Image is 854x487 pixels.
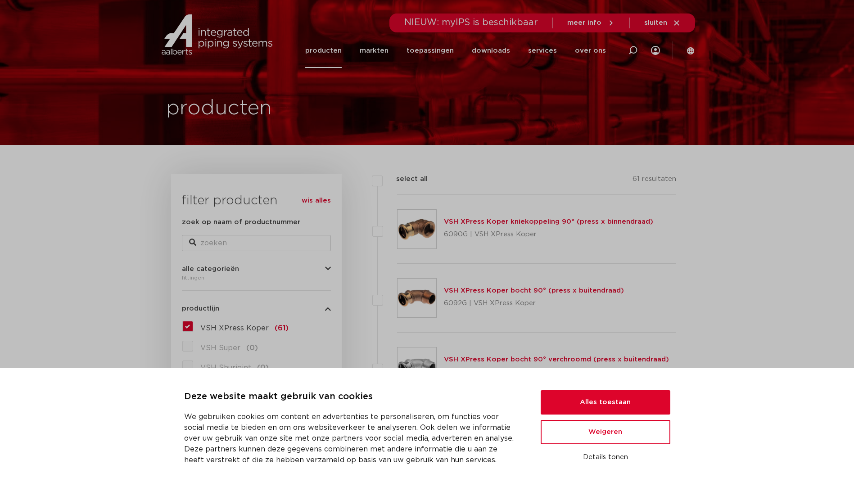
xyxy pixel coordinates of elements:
p: 6092G | VSH XPress Koper [444,296,624,311]
a: meer info [567,19,615,27]
a: VSH XPress Koper bocht 90° (press x buitendraad) [444,287,624,294]
div: fittingen [182,272,331,283]
a: downloads [472,33,510,68]
button: Details tonen [541,450,670,465]
p: We gebruiken cookies om content en advertenties te personaliseren, om functies voor social media ... [184,411,519,465]
a: VSH XPress Koper bocht 90° verchroomd (press x buitendraad) [444,356,669,363]
span: productlijn [182,305,219,312]
button: alle categorieën [182,266,331,272]
button: Weigeren [541,420,670,444]
button: productlijn [182,305,331,312]
a: markten [360,33,389,68]
a: VSH XPress Koper kniekoppeling 90° (press x binnendraad) [444,218,653,225]
img: Thumbnail for VSH XPress Koper bocht 90° (press x buitendraad) [398,279,436,317]
a: producten [305,33,342,68]
h3: filter producten [182,192,331,210]
img: Thumbnail for VSH XPress Koper kniekoppeling 90° (press x binnendraad) [398,210,436,248]
img: Thumbnail for VSH XPress Koper bocht 90° verchroomd (press x buitendraad) [398,347,436,386]
p: Deze website maakt gebruik van cookies [184,390,519,404]
span: (0) [257,364,269,371]
button: Alles toestaan [541,390,670,415]
input: zoeken [182,235,331,251]
span: (61) [275,325,289,332]
span: meer info [567,19,601,26]
p: 61 resultaten [633,174,676,188]
label: select all [383,174,428,185]
a: services [528,33,557,68]
p: 6092GC | VSH XPress Koper [444,365,669,379]
a: toepassingen [407,33,454,68]
span: VSH Super [200,344,240,352]
span: alle categorieën [182,266,239,272]
span: VSH Shurjoint [200,364,251,371]
span: (0) [246,344,258,352]
p: 6090G | VSH XPress Koper [444,227,653,242]
nav: Menu [305,33,606,68]
span: sluiten [644,19,667,26]
a: sluiten [644,19,681,27]
label: zoek op naam of productnummer [182,217,300,228]
a: wis alles [302,195,331,206]
a: over ons [575,33,606,68]
span: NIEUW: myIPS is beschikbaar [404,18,538,27]
span: VSH XPress Koper [200,325,269,332]
h1: producten [166,94,272,123]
